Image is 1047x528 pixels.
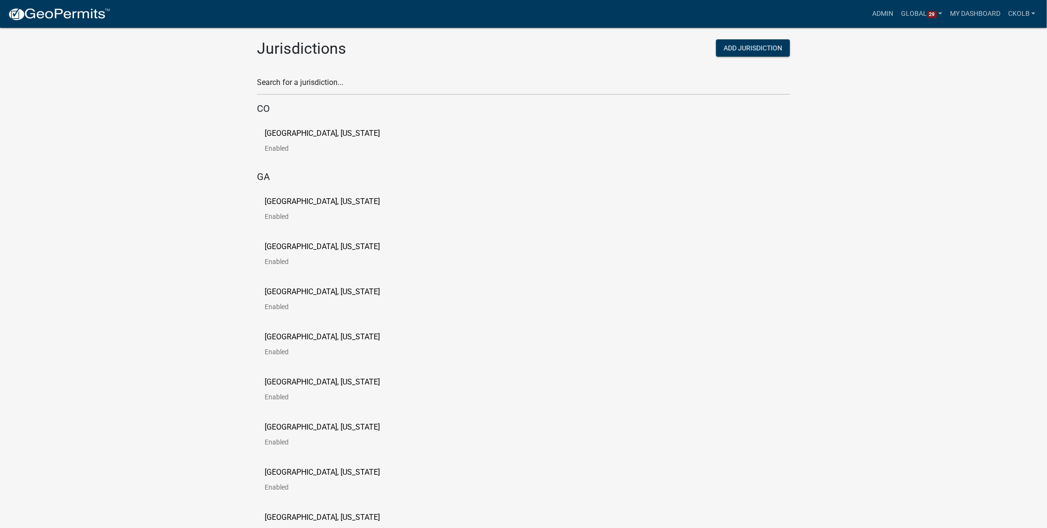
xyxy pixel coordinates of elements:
p: Enabled [265,484,395,491]
p: [GEOGRAPHIC_DATA], [US_STATE] [265,423,380,431]
a: [GEOGRAPHIC_DATA], [US_STATE]Enabled [265,333,395,363]
a: Global29 [898,5,947,23]
a: [GEOGRAPHIC_DATA], [US_STATE]Enabled [265,198,395,228]
p: Enabled [265,439,395,445]
p: [GEOGRAPHIC_DATA], [US_STATE] [265,130,380,137]
a: [GEOGRAPHIC_DATA], [US_STATE]Enabled [265,130,395,159]
a: [GEOGRAPHIC_DATA], [US_STATE]Enabled [265,468,395,498]
span: 29 [927,11,937,19]
p: [GEOGRAPHIC_DATA], [US_STATE] [265,468,380,476]
a: Admin [869,5,898,23]
h5: CO [257,103,790,114]
p: [GEOGRAPHIC_DATA], [US_STATE] [265,288,380,296]
p: Enabled [265,213,395,220]
a: [GEOGRAPHIC_DATA], [US_STATE]Enabled [265,378,395,408]
a: [GEOGRAPHIC_DATA], [US_STATE]Enabled [265,423,395,453]
h5: GA [257,171,790,182]
p: [GEOGRAPHIC_DATA], [US_STATE] [265,243,380,251]
p: [GEOGRAPHIC_DATA], [US_STATE] [265,198,380,205]
p: [GEOGRAPHIC_DATA], [US_STATE] [265,514,380,521]
a: [GEOGRAPHIC_DATA], [US_STATE]Enabled [265,243,395,273]
a: My Dashboard [946,5,1004,23]
a: ckolb [1004,5,1039,23]
p: Enabled [265,145,395,152]
p: [GEOGRAPHIC_DATA], [US_STATE] [265,333,380,341]
p: Enabled [265,303,395,310]
h2: Jurisdictions [257,39,516,58]
p: Enabled [265,394,395,400]
p: Enabled [265,348,395,355]
p: Enabled [265,258,395,265]
button: Add Jurisdiction [716,39,790,57]
p: [GEOGRAPHIC_DATA], [US_STATE] [265,378,380,386]
a: [GEOGRAPHIC_DATA], [US_STATE]Enabled [265,288,395,318]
